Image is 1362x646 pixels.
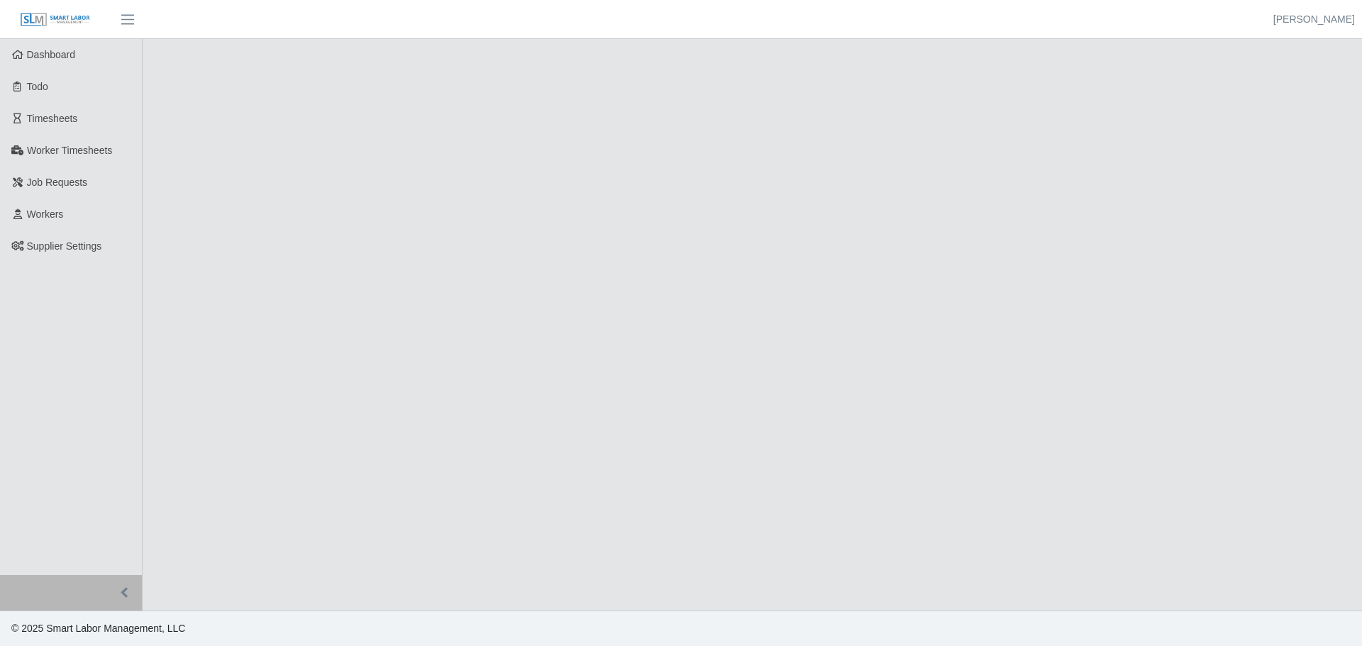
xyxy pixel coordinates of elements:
[27,208,64,220] span: Workers
[27,145,112,156] span: Worker Timesheets
[20,12,91,28] img: SLM Logo
[11,623,185,634] span: © 2025 Smart Labor Management, LLC
[27,49,76,60] span: Dashboard
[27,113,78,124] span: Timesheets
[27,177,88,188] span: Job Requests
[27,240,102,252] span: Supplier Settings
[27,81,48,92] span: Todo
[1273,12,1355,27] a: [PERSON_NAME]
